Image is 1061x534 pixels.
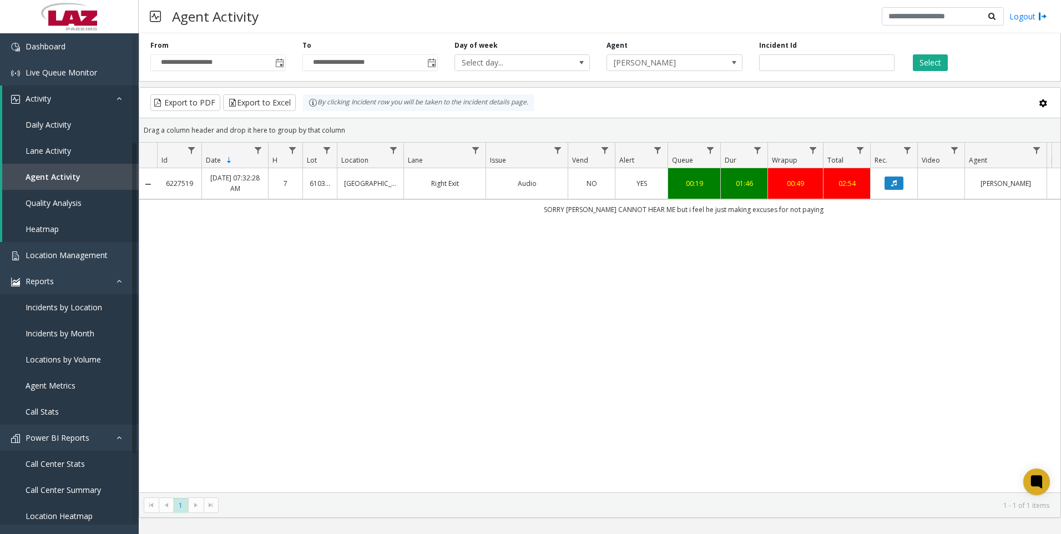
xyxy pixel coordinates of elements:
a: Wrapup Filter Menu [806,143,821,158]
a: Location Filter Menu [386,143,401,158]
label: Day of week [454,41,498,51]
span: NO [587,179,597,188]
a: Total Filter Menu [853,143,868,158]
a: Agent Activity [2,164,139,190]
span: Power BI Reports [26,432,89,443]
a: Queue Filter Menu [703,143,718,158]
a: H Filter Menu [285,143,300,158]
a: Logout [1009,11,1047,22]
span: Quality Analysis [26,198,82,208]
a: Lot Filter Menu [320,143,335,158]
span: Total [827,155,843,165]
a: Video Filter Menu [947,143,962,158]
img: 'icon' [11,43,20,52]
span: Toggle popup [425,55,437,70]
button: Select [913,54,948,71]
a: Quality Analysis [2,190,139,216]
a: Lane Filter Menu [468,143,483,158]
span: Vend [572,155,588,165]
label: Incident Id [759,41,797,51]
a: [DATE] 07:32:28 AM [209,173,261,194]
span: Dashboard [26,41,65,52]
span: Location [341,155,368,165]
span: Select day... [455,55,563,70]
a: 7 [275,178,296,189]
a: 6227519 [164,178,195,189]
span: [PERSON_NAME] [607,55,715,70]
span: Sortable [225,156,234,165]
span: Incidents by Location [26,302,102,313]
span: Call Center Stats [26,459,85,469]
span: Issue [490,155,506,165]
span: Agent [969,155,987,165]
a: Right Exit [411,178,479,189]
span: Activity [26,93,51,104]
span: Call Stats [26,406,59,417]
span: Toggle popup [273,55,285,70]
label: To [302,41,311,51]
a: Audio [493,178,561,189]
span: Lane [408,155,423,165]
span: Alert [619,155,634,165]
h3: Agent Activity [166,3,264,30]
a: Vend Filter Menu [598,143,613,158]
span: Reports [26,276,54,286]
span: Heatmap [26,224,59,234]
img: 'icon' [11,434,20,443]
a: Rec. Filter Menu [900,143,915,158]
a: 02:54 [830,178,863,189]
button: Export to PDF [150,94,220,111]
span: H [272,155,277,165]
label: From [150,41,169,51]
span: Locations by Volume [26,354,101,365]
label: Agent [607,41,628,51]
a: 00:19 [675,178,714,189]
span: Date [206,155,221,165]
a: Id Filter Menu [184,143,199,158]
a: [PERSON_NAME] [972,178,1040,189]
a: Daily Activity [2,112,139,138]
a: Date Filter Menu [251,143,266,158]
button: Export to Excel [223,94,296,111]
a: NO [575,178,608,189]
span: Video [922,155,940,165]
span: Page 1 [173,498,188,513]
img: 'icon' [11,69,20,78]
a: Dur Filter Menu [750,143,765,158]
span: Lot [307,155,317,165]
a: Lane Activity [2,138,139,164]
span: Call Center Summary [26,485,101,495]
img: pageIcon [150,3,161,30]
span: Id [161,155,168,165]
div: Drag a column header and drop it here to group by that column [139,120,1060,140]
span: Live Queue Monitor [26,67,97,78]
span: Incidents by Month [26,328,94,339]
a: Heatmap [2,216,139,242]
span: Queue [672,155,693,165]
a: Activity [2,85,139,112]
a: [GEOGRAPHIC_DATA] [344,178,397,189]
a: Agent Filter Menu [1029,143,1044,158]
a: YES [622,178,661,189]
span: Location Heatmap [26,511,93,521]
a: 01:46 [727,178,761,189]
kendo-pager-info: 1 - 1 of 1 items [225,501,1049,510]
a: Alert Filter Menu [650,143,665,158]
a: Issue Filter Menu [550,143,565,158]
span: Wrapup [772,155,797,165]
img: logout [1038,11,1047,22]
a: 00:49 [775,178,816,189]
span: Agent Metrics [26,380,75,391]
div: By clicking Incident row you will be taken to the incident details page. [303,94,534,111]
span: Dur [725,155,736,165]
a: 610316 [310,178,330,189]
span: Rec. [875,155,887,165]
span: Location Management [26,250,108,260]
a: Collapse Details [139,180,157,189]
img: 'icon' [11,278,20,286]
span: Agent Activity [26,172,80,182]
